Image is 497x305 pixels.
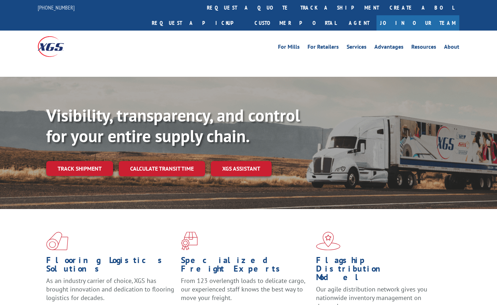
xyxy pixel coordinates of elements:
[211,161,272,176] a: XGS ASSISTANT
[316,232,341,250] img: xgs-icon-flagship-distribution-model-red
[46,161,113,176] a: Track shipment
[316,256,445,285] h1: Flagship Distribution Model
[181,256,310,277] h1: Specialized Freight Experts
[119,161,205,176] a: Calculate transit time
[249,15,342,31] a: Customer Portal
[46,256,176,277] h1: Flooring Logistics Solutions
[444,44,459,52] a: About
[181,232,198,250] img: xgs-icon-focused-on-flooring-red
[38,4,75,11] a: [PHONE_NUMBER]
[308,44,339,52] a: For Retailers
[46,277,174,302] span: As an industry carrier of choice, XGS has brought innovation and dedication to flooring logistics...
[374,44,404,52] a: Advantages
[376,15,459,31] a: Join Our Team
[46,232,68,250] img: xgs-icon-total-supply-chain-intelligence-red
[347,44,367,52] a: Services
[411,44,436,52] a: Resources
[46,104,300,147] b: Visibility, transparency, and control for your entire supply chain.
[342,15,376,31] a: Agent
[278,44,300,52] a: For Mills
[146,15,249,31] a: Request a pickup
